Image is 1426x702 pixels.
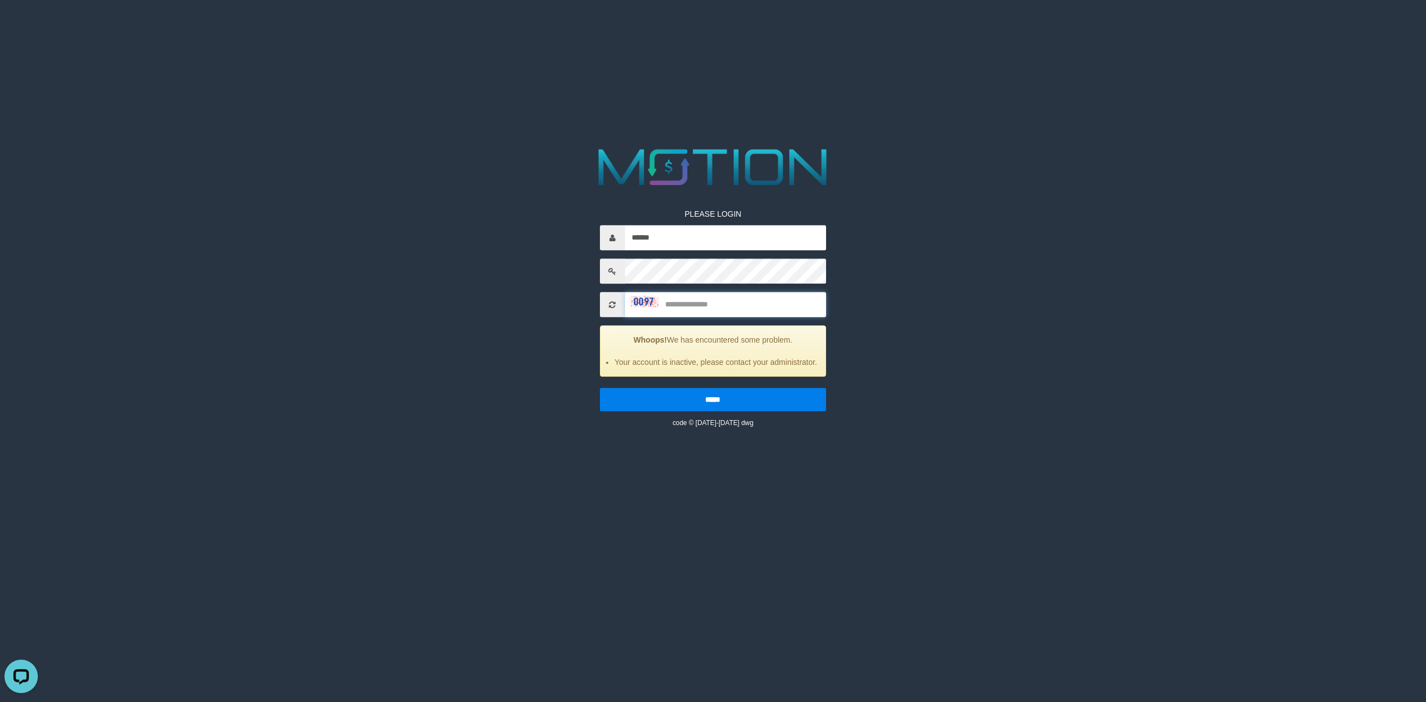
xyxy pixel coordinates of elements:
button: Open LiveChat chat widget [4,4,38,38]
div: We has encountered some problem. [600,325,827,377]
small: code © [DATE]-[DATE] dwg [672,419,753,427]
img: captcha [631,296,658,307]
img: MOTION_logo.png [588,143,838,192]
li: Your account is inactive, please contact your administrator. [614,357,818,368]
strong: Whoops! [633,335,667,344]
p: PLEASE LOGIN [600,208,827,220]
